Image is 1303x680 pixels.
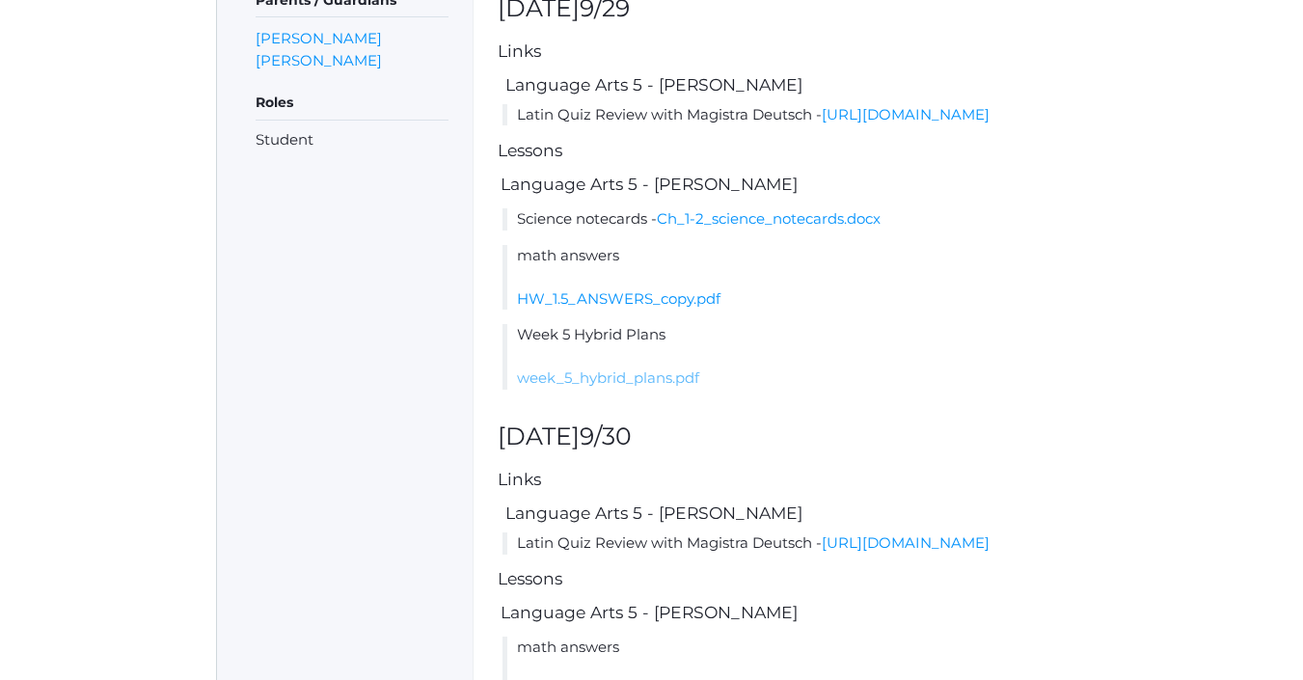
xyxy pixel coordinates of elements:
h5: Roles [256,87,448,120]
a: HW_1.5_ANSWERS_copy.pdf [517,289,720,308]
a: [URL][DOMAIN_NAME] [822,533,990,552]
a: [URL][DOMAIN_NAME] [822,105,990,123]
span: 9/30 [580,422,632,450]
a: [PERSON_NAME] [256,27,382,49]
li: Student [256,129,448,151]
a: week_5_hybrid_plans.pdf [517,368,699,387]
a: [PERSON_NAME] [256,49,382,71]
a: Ch_1-2_science_notecards.docx [657,209,881,228]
